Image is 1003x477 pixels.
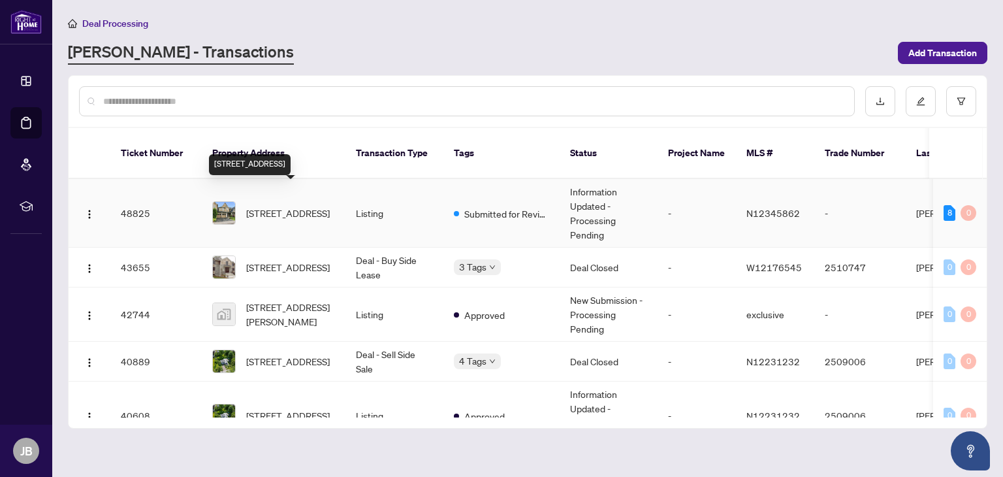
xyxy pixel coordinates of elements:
button: filter [946,86,976,116]
td: 2509006 [814,342,906,382]
td: Deal - Sell Side Sale [345,342,443,382]
td: Deal Closed [560,248,658,288]
img: thumbnail-img [213,404,235,427]
td: Information Updated - Processing Pending [560,382,658,450]
a: [PERSON_NAME] - Transactions [68,41,294,65]
button: Open asap [951,431,990,470]
div: 8 [944,205,955,221]
img: Logo [84,412,95,422]
button: edit [906,86,936,116]
td: 2510747 [814,248,906,288]
th: Project Name [658,128,736,179]
span: filter [957,97,966,106]
td: - [658,288,736,342]
span: exclusive [746,308,784,320]
button: download [865,86,895,116]
th: Status [560,128,658,179]
span: W12176545 [746,261,802,273]
div: 0 [961,205,976,221]
td: - [658,179,736,248]
span: Add Transaction [908,42,977,63]
span: N12231232 [746,355,800,367]
img: thumbnail-img [213,303,235,325]
img: logo [10,10,42,34]
button: Logo [79,304,100,325]
div: 0 [961,354,976,369]
span: N12231232 [746,410,800,421]
td: - [658,342,736,382]
span: down [489,264,496,271]
div: 0 [944,408,955,423]
img: Logo [84,263,95,274]
span: edit [916,97,925,106]
img: Logo [84,209,95,220]
td: 43655 [110,248,202,288]
th: Property Address [202,128,345,179]
span: download [876,97,885,106]
div: 0 [961,259,976,275]
td: - [658,248,736,288]
td: - [658,382,736,450]
td: 40889 [110,342,202,382]
div: [STREET_ADDRESS] [209,154,291,175]
button: Logo [79,257,100,278]
th: Transaction Type [345,128,443,179]
td: Deal Closed [560,342,658,382]
td: 42744 [110,288,202,342]
span: Approved [464,308,505,322]
td: Listing [345,179,443,248]
button: Logo [79,405,100,426]
img: thumbnail-img [213,202,235,224]
div: 0 [944,259,955,275]
td: 40608 [110,382,202,450]
td: New Submission - Processing Pending [560,288,658,342]
span: home [68,19,77,28]
span: N12345862 [746,207,800,219]
img: Logo [84,357,95,368]
td: Deal - Buy Side Lease [345,248,443,288]
img: thumbnail-img [213,256,235,278]
span: Approved [464,409,505,423]
td: Listing [345,382,443,450]
img: Logo [84,310,95,321]
span: [STREET_ADDRESS][PERSON_NAME] [246,300,335,329]
div: 0 [944,306,955,322]
td: Listing [345,288,443,342]
th: Trade Number [814,128,906,179]
div: 0 [961,306,976,322]
span: JB [20,442,33,460]
span: Deal Processing [82,18,148,29]
span: [STREET_ADDRESS] [246,260,330,274]
td: 48825 [110,179,202,248]
div: 0 [944,354,955,369]
th: Ticket Number [110,128,202,179]
span: down [489,358,496,365]
span: [STREET_ADDRESS] [246,354,330,369]
span: [STREET_ADDRESS] [246,408,330,423]
span: 3 Tags [459,259,486,274]
span: [STREET_ADDRESS] [246,206,330,220]
th: MLS # [736,128,814,179]
td: - [814,179,906,248]
th: Tags [443,128,560,179]
span: 4 Tags [459,354,486,369]
img: thumbnail-img [213,350,235,372]
button: Logo [79,351,100,372]
span: Submitted for Review [464,206,549,221]
td: Information Updated - Processing Pending [560,179,658,248]
div: 0 [961,408,976,423]
button: Add Transaction [898,42,987,64]
td: 2509006 [814,382,906,450]
td: - [814,288,906,342]
button: Logo [79,203,100,223]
